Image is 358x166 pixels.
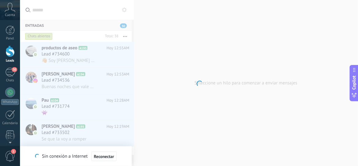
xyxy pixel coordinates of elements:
[1,121,19,125] div: Calendario
[1,37,19,41] div: Panel
[1,79,19,83] div: Chats
[91,152,117,161] button: Reconectar
[11,149,16,154] span: 1
[12,67,17,72] span: 30
[35,151,116,161] div: Sin conexión a Internet
[1,99,19,105] div: WhatsApp
[5,13,15,17] span: Cuenta
[351,75,357,90] span: Copilot
[94,154,114,159] span: Reconectar
[1,59,19,63] div: Leads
